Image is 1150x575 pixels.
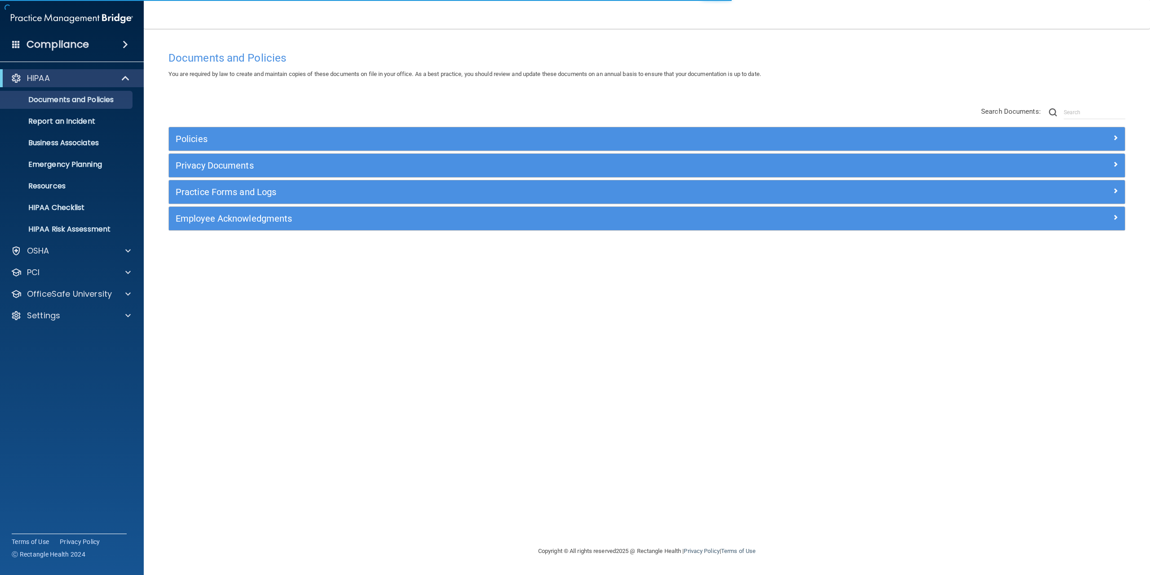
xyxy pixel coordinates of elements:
[6,203,128,212] p: HIPAA Checklist
[6,160,128,169] p: Emergency Planning
[27,267,40,278] p: PCI
[11,310,131,321] a: Settings
[6,182,128,191] p: Resources
[6,117,128,126] p: Report an Incident
[176,158,1118,173] a: Privacy Documents
[483,537,811,566] div: Copyright © All rights reserved 2025 @ Rectangle Health | |
[168,71,761,77] span: You are required by law to create and maintain copies of these documents on file in your office. ...
[176,132,1118,146] a: Policies
[981,107,1041,116] span: Search Documents:
[1049,108,1057,116] img: ic-search.3b580494.png
[11,73,130,84] a: HIPAA
[11,267,131,278] a: PCI
[1064,106,1125,119] input: Search
[176,214,879,223] h5: Employee Acknowledgments
[27,245,49,256] p: OSHA
[176,187,879,197] h5: Practice Forms and Logs
[168,52,1125,64] h4: Documents and Policies
[12,550,85,559] span: Ⓒ Rectangle Health 2024
[176,160,879,170] h5: Privacy Documents
[27,310,60,321] p: Settings
[684,548,719,554] a: Privacy Policy
[176,134,879,144] h5: Policies
[6,138,128,147] p: Business Associates
[11,245,131,256] a: OSHA
[60,537,100,546] a: Privacy Policy
[27,73,50,84] p: HIPAA
[6,95,128,104] p: Documents and Policies
[27,289,112,299] p: OfficeSafe University
[721,548,756,554] a: Terms of Use
[11,289,131,299] a: OfficeSafe University
[12,537,49,546] a: Terms of Use
[176,211,1118,226] a: Employee Acknowledgments
[176,185,1118,199] a: Practice Forms and Logs
[6,225,128,234] p: HIPAA Risk Assessment
[27,38,89,51] h4: Compliance
[11,9,133,27] img: PMB logo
